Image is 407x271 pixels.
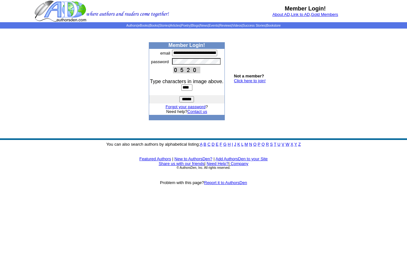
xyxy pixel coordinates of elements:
a: Click here to join! [234,78,266,83]
a: R [266,142,269,147]
a: Success Stories [243,24,266,27]
a: Need Help? [207,161,229,166]
a: Articles [170,24,181,27]
a: O [253,142,257,147]
b: Member Login! [285,5,326,12]
a: Bookstore [266,24,281,27]
font: password [151,59,169,64]
font: ? [166,104,208,109]
a: News [200,24,208,27]
a: J [234,142,236,147]
a: V [282,142,285,147]
a: X [291,142,293,147]
a: G [223,142,226,147]
a: I [232,142,233,147]
a: Report it to AuthorsDen [204,180,247,185]
a: Link to AD [291,12,310,17]
font: , , [272,12,338,17]
a: P [258,142,260,147]
a: T [274,142,276,147]
a: H [228,142,231,147]
font: email [160,51,170,56]
a: Stories [159,24,169,27]
a: L [241,142,244,147]
a: B [203,142,206,147]
a: About AD [272,12,290,17]
font: | [172,156,173,161]
img: This Is CAPTCHA Image [173,67,200,73]
a: Share us with our friends [159,161,204,166]
a: Contact us [187,109,207,114]
a: Featured Authors [139,156,171,161]
font: | [213,156,214,161]
span: | | | | | | | | | | | | [126,24,280,27]
a: M [245,142,248,147]
a: F [220,142,222,147]
a: Events [209,24,219,27]
a: Q [261,142,265,147]
a: Add AuthorsDen to your Site [216,156,268,161]
b: Not a member? [234,74,264,78]
font: Problem with this page? [160,180,247,185]
a: New to AuthorsDen? [175,156,212,161]
font: | [228,161,248,166]
a: Company [231,161,248,166]
a: C [207,142,210,147]
a: Forgot your password [166,104,206,109]
font: Need help? [166,109,207,114]
a: S [270,142,273,147]
a: Authors [126,24,137,27]
a: K [237,142,240,147]
a: eBooks [138,24,148,27]
font: | [204,161,205,166]
a: Gold Members [311,12,338,17]
a: W [286,142,289,147]
b: Member Login! [169,43,205,48]
a: Poetry [181,24,190,27]
font: © AuthorsDen, Inc. All rights reserved. [176,166,230,169]
a: Books [149,24,158,27]
a: Z [298,142,301,147]
font: Type characters in image above. [150,79,224,84]
a: D [211,142,214,147]
a: E [216,142,218,147]
a: Videos [232,24,242,27]
a: Y [294,142,297,147]
font: You can also search authors by alphabetical listing: [106,142,301,147]
a: A [200,142,203,147]
a: Blogs [191,24,199,27]
a: U [278,142,280,147]
a: Reviews [219,24,231,27]
a: N [249,142,252,147]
